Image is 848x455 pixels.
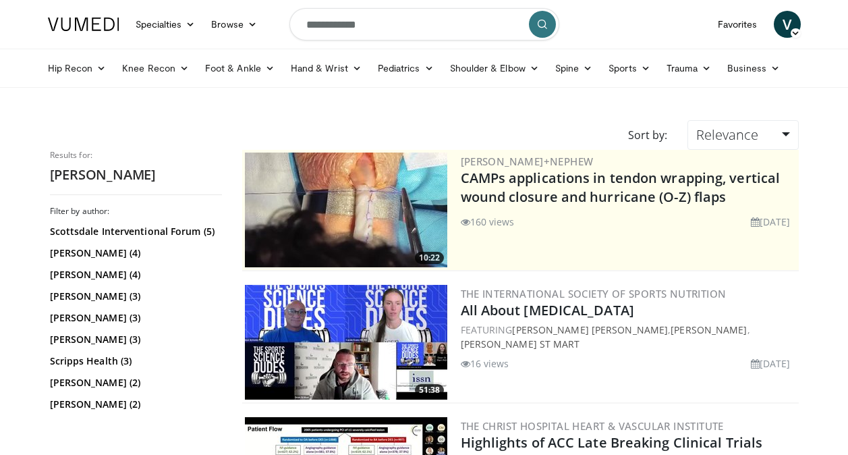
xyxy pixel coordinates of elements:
[50,333,219,346] a: [PERSON_NAME] (3)
[50,225,219,238] a: Scottsdale Interventional Forum (5)
[600,55,658,82] a: Sports
[461,215,515,229] li: 160 views
[245,153,447,267] img: 2677e140-ee51-4d40-a5f5-4f29f195cc19.300x170_q85_crop-smart_upscale.jpg
[283,55,370,82] a: Hand & Wrist
[461,155,594,168] a: [PERSON_NAME]+Nephew
[461,433,763,452] a: Highlights of ACC Late Breaking Clinical Trials
[461,356,509,371] li: 16 views
[461,287,727,300] a: The International Society of Sports Nutrition
[618,120,677,150] div: Sort by:
[289,8,559,41] input: Search topics, interventions
[696,126,758,144] span: Relevance
[415,384,444,396] span: 51:38
[50,268,219,282] a: [PERSON_NAME] (4)
[50,398,219,411] a: [PERSON_NAME] (2)
[658,55,720,82] a: Trauma
[512,323,668,336] a: [PERSON_NAME] [PERSON_NAME]
[128,11,204,38] a: Specialties
[245,285,447,400] a: 51:38
[461,419,724,433] a: The Christ Hospital Heart & Vascular Institute
[50,166,222,184] h2: [PERSON_NAME]
[461,301,634,319] a: All About [MEDICAL_DATA]
[370,55,442,82] a: Pediatrics
[719,55,788,82] a: Business
[245,153,447,267] a: 10:22
[48,18,119,31] img: VuMedi Logo
[461,323,796,351] div: FEATURING , ,
[50,206,222,217] h3: Filter by author:
[197,55,283,82] a: Foot & Ankle
[687,120,798,150] a: Relevance
[245,285,447,400] img: 5a72daf7-f919-46b0-a189-6b5161528b86.300x170_q85_crop-smart_upscale.jpg
[50,150,222,161] p: Results for:
[751,215,791,229] li: [DATE]
[50,311,219,325] a: [PERSON_NAME] (3)
[50,246,219,260] a: [PERSON_NAME] (4)
[461,338,580,350] a: [PERSON_NAME] St Mart
[710,11,766,38] a: Favorites
[415,252,444,264] span: 10:22
[114,55,197,82] a: Knee Recon
[671,323,747,336] a: [PERSON_NAME]
[751,356,791,371] li: [DATE]
[50,290,219,303] a: [PERSON_NAME] (3)
[442,55,547,82] a: Shoulder & Elbow
[547,55,600,82] a: Spine
[203,11,265,38] a: Browse
[40,55,115,82] a: Hip Recon
[50,376,219,390] a: [PERSON_NAME] (2)
[461,169,781,206] a: CAMPs applications in tendon wrapping, vertical wound closure and hurricane (O-Z) flaps
[50,354,219,368] a: Scripps Health (3)
[774,11,801,38] a: V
